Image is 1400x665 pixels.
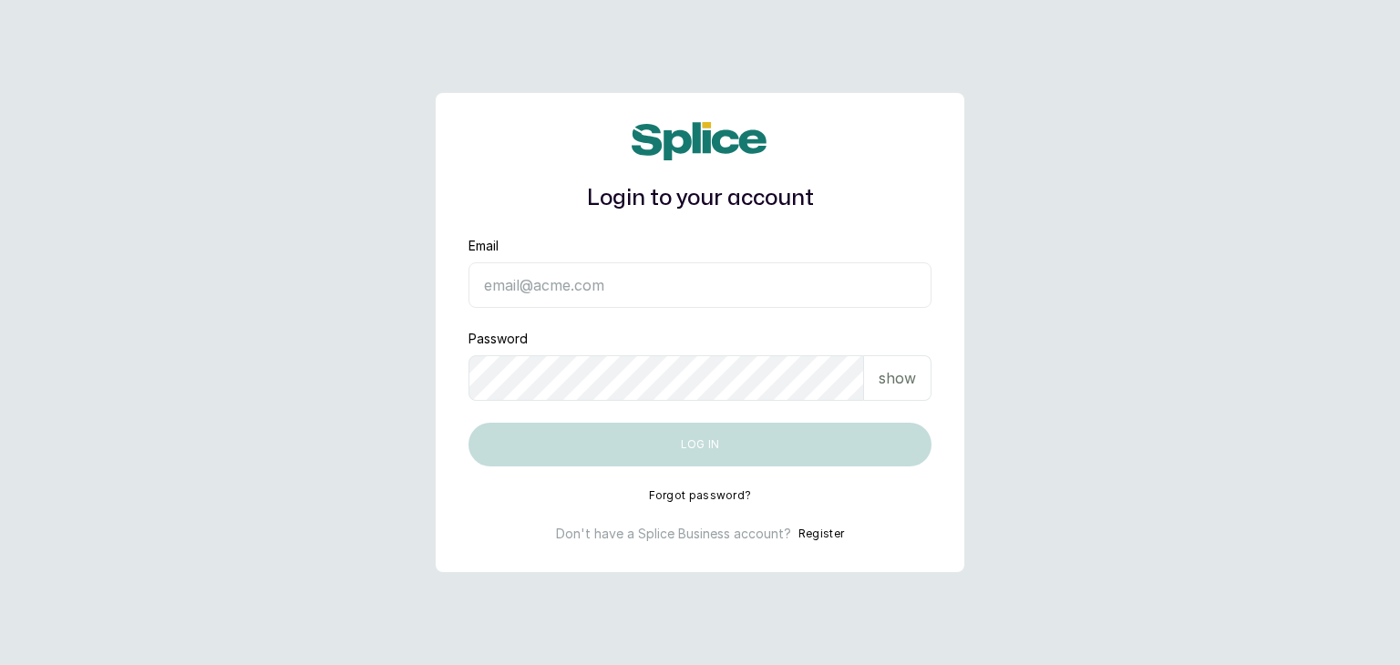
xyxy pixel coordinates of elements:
[798,525,844,543] button: Register
[468,262,932,308] input: email@acme.com
[468,237,499,255] label: Email
[556,525,791,543] p: Don't have a Splice Business account?
[649,488,752,503] button: Forgot password?
[468,182,932,215] h1: Login to your account
[879,367,916,389] p: show
[468,330,528,348] label: Password
[468,423,932,466] button: Log in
